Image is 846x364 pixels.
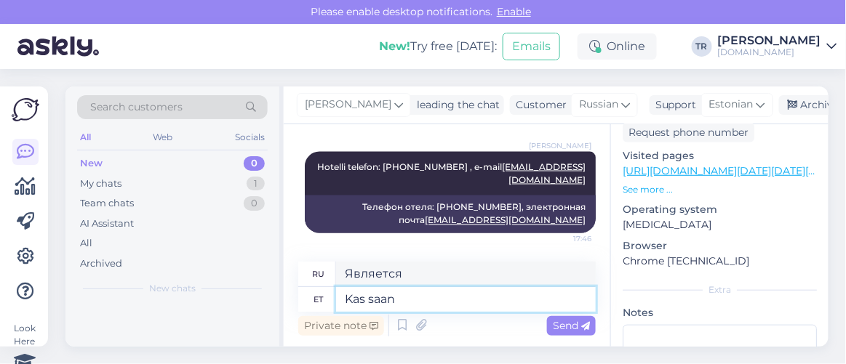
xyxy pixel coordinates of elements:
span: Send [553,319,590,332]
div: et [314,287,323,312]
div: Extra [623,283,817,296]
span: New chats [149,282,196,295]
span: Search customers [90,100,183,115]
div: Private note [298,316,384,336]
div: Online [578,33,657,60]
a: [PERSON_NAME][DOMAIN_NAME] [718,35,837,58]
span: 17:46 [537,234,591,245]
div: Support [650,97,697,113]
div: 1 [247,177,265,191]
div: My chats [80,177,121,191]
a: [EMAIL_ADDRESS][DOMAIN_NAME] [502,161,586,185]
span: Hotelli telefon: [PHONE_NUMBER] , e-mail [317,161,586,185]
span: Russian [579,97,618,113]
p: Chrome [TECHNICAL_ID] [623,254,817,269]
div: AI Assistant [80,217,134,231]
span: [PERSON_NAME] [305,97,391,113]
span: [PERSON_NAME] [529,140,591,151]
a: [EMAIL_ADDRESS][DOMAIN_NAME] [425,215,586,226]
button: Emails [503,33,560,60]
div: Socials [232,128,268,147]
textarea: Kas saan [336,287,596,312]
div: All [80,236,92,251]
div: Archived [80,256,122,271]
div: 0 [244,156,265,171]
div: TR [692,36,712,57]
span: Estonian [709,97,754,113]
p: Browser [623,238,817,254]
p: See more ... [623,183,817,196]
div: [DOMAIN_NAME] [718,46,821,58]
textarea: Является [336,262,596,286]
div: Телефон отеля: [PHONE_NUMBER], электронная почта [305,195,596,233]
p: Operating system [623,202,817,217]
div: Request phone number [623,123,754,142]
div: leading the chat [411,97,500,113]
div: New [80,156,103,171]
b: New! [379,39,410,53]
div: [PERSON_NAME] [718,35,821,46]
p: [MEDICAL_DATA] [623,217,817,232]
div: Customer [510,97,567,113]
div: Team chats [80,196,134,211]
p: Visited pages [623,148,817,163]
div: Web [151,128,176,147]
span: Enable [492,5,535,18]
div: ru [312,262,324,286]
p: Notes [623,305,817,320]
div: Try free [DATE]: [379,38,497,55]
div: All [77,128,94,147]
div: 0 [244,196,265,211]
img: Askly Logo [12,98,39,121]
